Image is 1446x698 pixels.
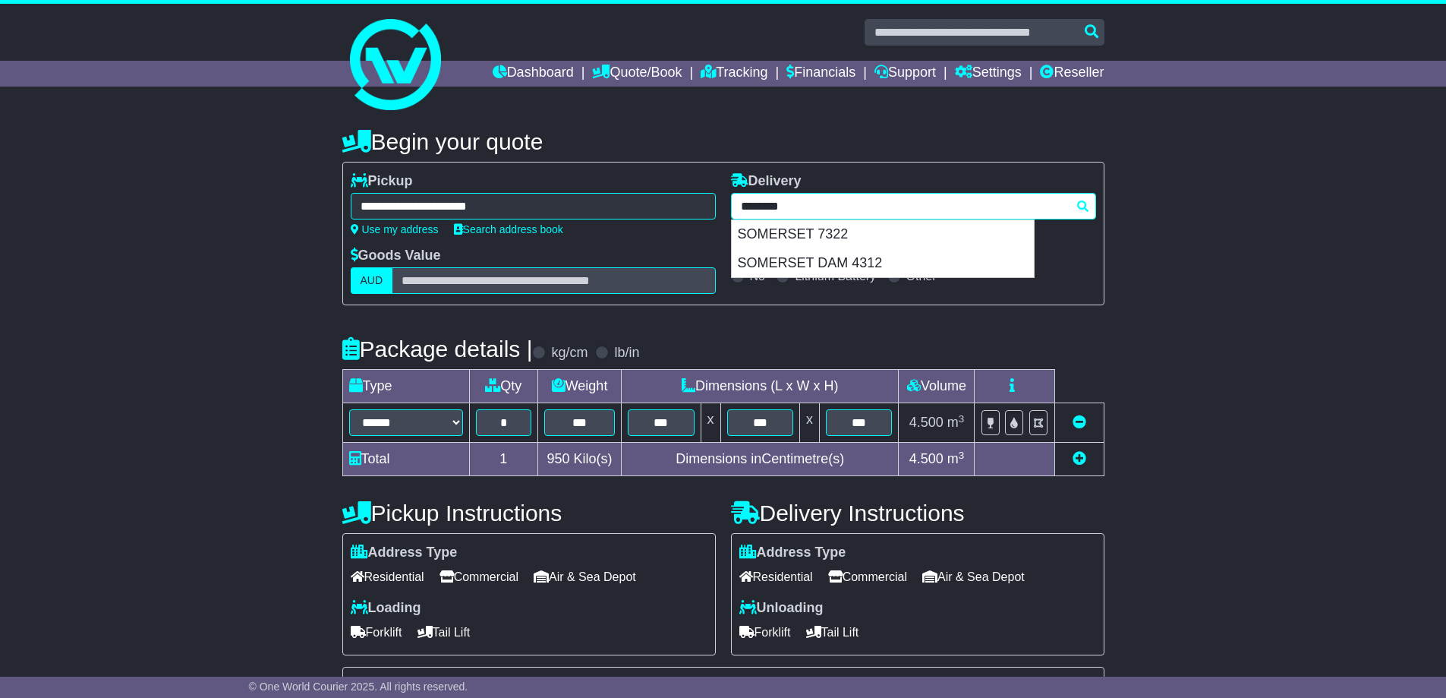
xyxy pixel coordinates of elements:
[828,565,907,589] span: Commercial
[799,403,819,443] td: x
[614,345,639,362] label: lb/in
[947,415,965,430] span: m
[342,501,716,526] h4: Pickup Instructions
[351,248,441,264] label: Goods Value
[739,600,824,617] label: Unloading
[701,403,720,443] td: x
[342,443,469,476] td: Total
[874,61,936,87] a: Support
[351,600,421,617] label: Loading
[342,370,469,403] td: Type
[739,565,813,589] span: Residential
[592,61,682,87] a: Quote/Book
[351,565,424,589] span: Residential
[534,565,636,589] span: Air & Sea Depot
[351,223,439,235] a: Use my address
[351,621,402,644] span: Forklift
[959,450,965,461] sup: 3
[959,413,965,425] sup: 3
[454,223,563,235] a: Search address book
[909,451,944,466] span: 4.500
[909,415,944,430] span: 4.500
[538,443,622,476] td: Kilo(s)
[947,451,965,466] span: m
[342,336,533,362] h4: Package details |
[493,61,574,87] a: Dashboard
[731,173,802,190] label: Delivery
[739,621,791,644] span: Forklift
[351,545,458,561] label: Address Type
[547,451,570,466] span: 950
[786,61,855,87] a: Financials
[701,61,767,87] a: Tracking
[538,370,622,403] td: Weight
[342,129,1104,154] h4: Begin your quote
[551,345,588,362] label: kg/cm
[622,443,899,476] td: Dimensions in Centimetre(s)
[622,370,899,403] td: Dimensions (L x W x H)
[439,565,518,589] span: Commercial
[731,501,1104,526] h4: Delivery Instructions
[806,621,859,644] span: Tail Lift
[351,267,393,294] label: AUD
[739,545,846,561] label: Address Type
[351,173,413,190] label: Pickup
[469,370,538,403] td: Qty
[469,443,538,476] td: 1
[1073,415,1086,430] a: Remove this item
[249,681,468,693] span: © One World Courier 2025. All rights reserved.
[417,621,471,644] span: Tail Lift
[922,565,1025,589] span: Air & Sea Depot
[732,249,1034,278] div: SOMERSET DAM 4312
[1073,451,1086,466] a: Add new item
[732,220,1034,249] div: SOMERSET 7322
[899,370,975,403] td: Volume
[1040,61,1104,87] a: Reseller
[955,61,1022,87] a: Settings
